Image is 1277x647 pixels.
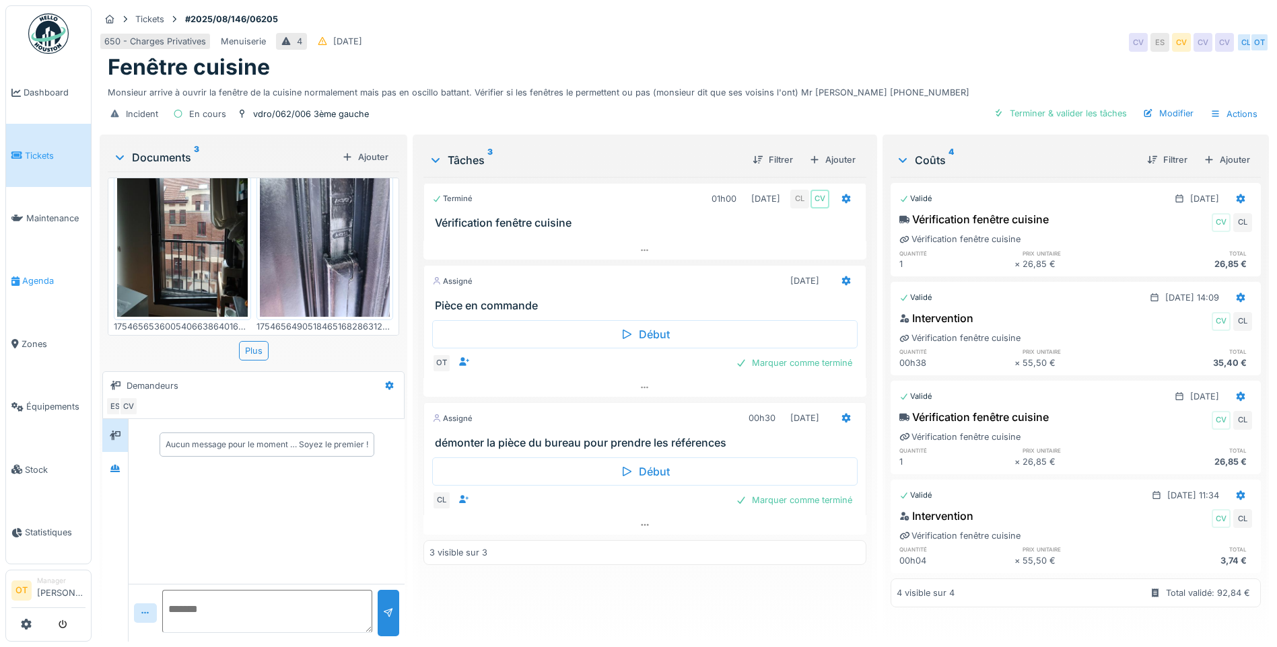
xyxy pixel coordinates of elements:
[899,249,1014,258] h6: quantité
[26,400,85,413] span: Équipements
[1014,455,1023,468] div: ×
[108,81,1261,99] div: Monsieur arrive à ouvrir la fenêtre de la cuisine normalement mais pas en oscillo battant. Vérifi...
[1023,356,1137,369] div: 55,50 €
[1233,509,1252,528] div: CL
[435,436,860,449] h3: démonter la pièce du bureau pour prendre les références
[6,187,91,250] a: Maintenance
[1194,33,1212,52] div: CV
[25,463,85,476] span: Stock
[239,341,269,360] div: Plus
[899,409,1049,425] div: Vérification fenêtre cuisine
[432,457,858,486] div: Début
[1172,33,1191,52] div: CV
[194,149,199,165] sup: 3
[429,546,487,559] div: 3 visible sur 3
[899,545,1014,554] h6: quantité
[1212,312,1231,331] div: CV
[899,446,1014,455] h6: quantité
[747,151,798,169] div: Filtrer
[108,54,270,80] h1: Fenêtre cuisine
[1212,411,1231,430] div: CV
[117,143,248,317] img: igmh2mmjkmd7b8l8mmubydvbfogv
[1204,104,1264,124] div: Actions
[22,338,85,350] span: Zones
[1023,446,1137,455] h6: prix unitaire
[126,108,158,120] div: Incident
[1190,390,1219,403] div: [DATE]
[730,354,858,372] div: Marquer comme terminé
[180,13,283,26] strong: #2025/08/146/06205
[297,35,302,48] div: 4
[899,211,1049,227] div: Vérification fenêtre cuisine
[790,190,809,208] div: CL
[1198,151,1255,169] div: Ajouter
[11,580,32,601] li: OT
[337,148,394,166] div: Ajouter
[896,152,1136,168] div: Coûts
[1023,545,1137,554] h6: prix unitaire
[899,310,973,326] div: Intervention
[1138,446,1252,455] h6: total
[119,397,138,416] div: CV
[6,501,91,564] a: Statistiques
[432,491,451,510] div: CL
[899,490,932,501] div: Validé
[751,192,780,205] div: [DATE]
[1014,554,1023,567] div: ×
[1138,104,1199,122] div: Modifier
[429,152,742,168] div: Tâches
[1023,249,1137,258] h6: prix unitaire
[37,576,85,605] li: [PERSON_NAME]
[1138,356,1252,369] div: 35,40 €
[106,397,125,416] div: ES
[256,320,394,333] div: 17546564905184651682863129991852.jpg
[899,391,932,402] div: Validé
[6,61,91,124] a: Dashboard
[988,104,1132,122] div: Terminer & valider les tâches
[1167,489,1219,502] div: [DATE] 11:34
[487,152,493,168] sup: 3
[26,212,85,225] span: Maintenance
[11,576,85,608] a: OT Manager[PERSON_NAME]
[333,35,362,48] div: [DATE]
[1138,554,1252,567] div: 3,74 €
[253,108,369,120] div: vdro/062/006 3ème gauche
[6,250,91,312] a: Agenda
[6,124,91,186] a: Tickets
[1233,213,1252,232] div: CL
[1138,347,1252,356] h6: total
[435,217,860,229] h3: Vérification fenêtre cuisine
[166,439,368,451] div: Aucun message pour le moment … Soyez le premier !
[1215,33,1234,52] div: CV
[28,13,69,54] img: Badge_color-CXgf-gQk.svg
[1023,455,1137,468] div: 26,85 €
[1138,545,1252,554] h6: total
[1023,554,1137,567] div: 55,50 €
[948,152,954,168] sup: 4
[899,529,1021,542] div: Vérification fenêtre cuisine
[432,193,473,204] div: Terminé
[1233,312,1252,331] div: CL
[1023,347,1137,356] h6: prix unitaire
[1190,192,1219,205] div: [DATE]
[25,149,85,162] span: Tickets
[432,413,473,424] div: Assigné
[1250,33,1269,52] div: OT
[6,313,91,375] a: Zones
[1129,33,1148,52] div: CV
[221,35,266,48] div: Menuiserie
[432,320,858,348] div: Début
[22,274,85,287] span: Agenda
[1138,249,1252,258] h6: total
[1150,33,1169,52] div: ES
[135,13,164,26] div: Tickets
[899,193,932,204] div: Validé
[113,149,337,165] div: Documents
[1014,356,1023,369] div: ×
[790,274,819,287] div: [DATE]
[1212,213,1231,232] div: CV
[260,143,390,317] img: lem19mc7lgh2j2bu1m8f5yq9r1k0
[899,430,1021,443] div: Vérification fenêtre cuisine
[6,375,91,438] a: Équipements
[127,379,178,392] div: Demandeurs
